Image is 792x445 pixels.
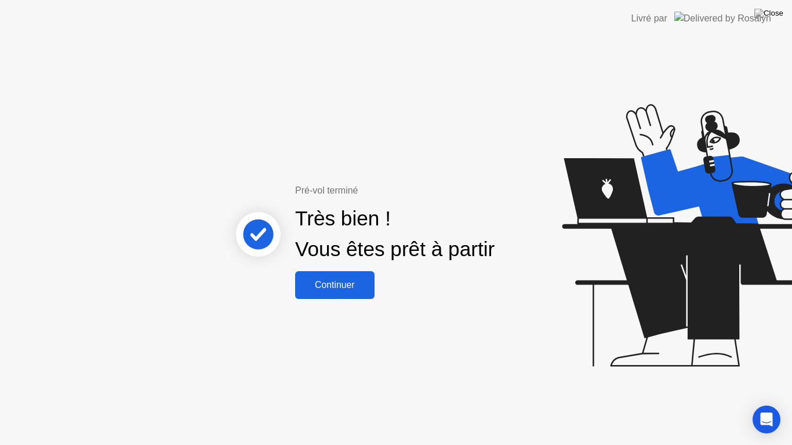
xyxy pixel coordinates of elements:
[754,9,783,18] img: Close
[631,12,667,25] div: Livré par
[674,12,771,25] img: Delivered by Rosalyn
[299,280,371,290] div: Continuer
[295,271,375,299] button: Continuer
[295,184,535,198] div: Pré-vol terminé
[295,203,495,265] div: Très bien ! Vous êtes prêt à partir
[753,406,780,433] div: Open Intercom Messenger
